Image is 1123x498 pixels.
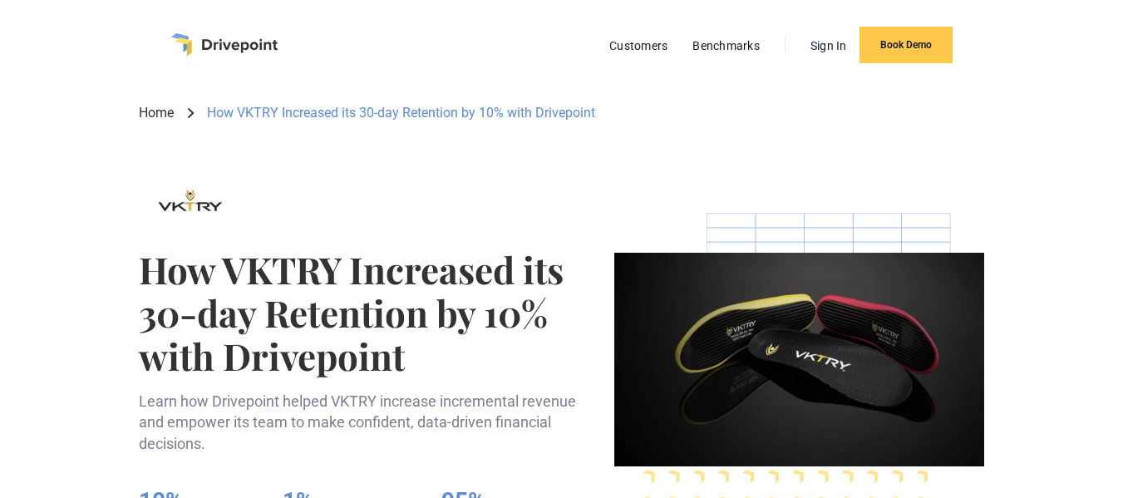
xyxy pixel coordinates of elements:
[859,27,953,63] a: Book Demo
[601,35,676,57] a: Customers
[139,248,601,377] h1: How VKTRY Increased its 30-day Retention by 10% with Drivepoint
[684,35,768,57] a: Benchmarks
[802,35,855,57] a: Sign In
[207,104,595,122] div: How VKTRY Increased its 30-day Retention by 10% with Drivepoint
[139,391,601,454] p: Learn how Drivepoint helped VKTRY increase incremental revenue and empower its team to make confi...
[139,104,174,122] a: Home
[171,33,278,57] a: home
